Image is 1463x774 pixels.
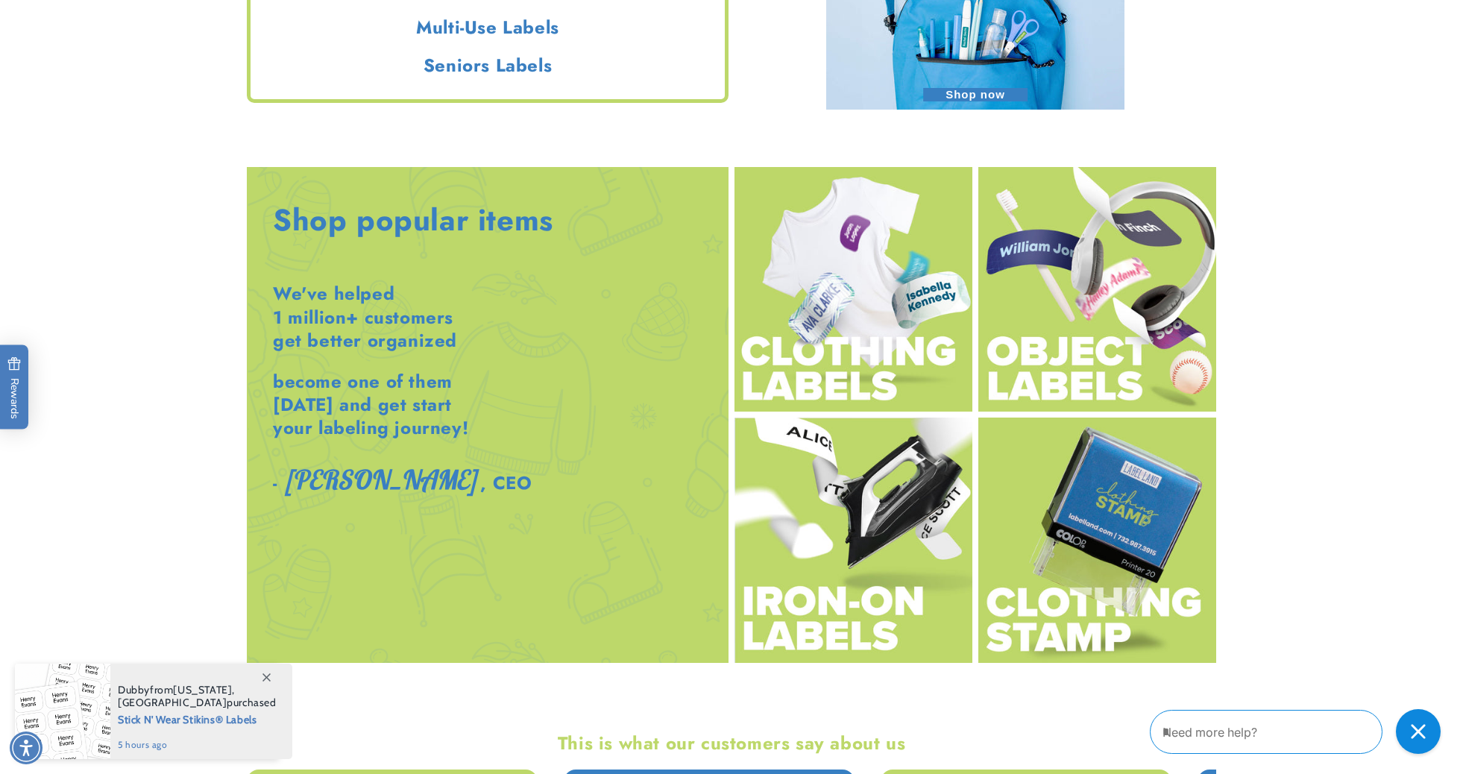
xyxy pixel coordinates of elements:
img: Objects label options [978,167,1216,412]
span: Shop now [923,88,1028,101]
h2: Seniors Labels [251,54,725,77]
span: 5 hours ago [118,738,277,752]
strong: become one of them [DATE] and get start your labeling journey! - [273,368,468,496]
iframe: Gorgias Floating Chat [1150,704,1448,759]
strong: This is what our customers say about us [558,730,905,756]
div: Accessibility Menu [10,731,43,764]
span: [US_STATE] [173,683,232,696]
span: from , purchased [118,684,277,709]
h2: Shop popular items [273,201,553,239]
span: Stick N' Wear Stikins® Labels [118,709,277,728]
img: Clothing stamp options [978,418,1216,663]
img: Iron on label options [734,418,972,663]
h2: Multi-Use Labels [251,16,725,39]
img: Clothing label options [734,167,972,412]
strong: [PERSON_NAME] [285,463,476,496]
iframe: Sign Up via Text for Offers [12,655,189,699]
strong: We've helped 1 million+ customers get better organized [273,280,457,353]
strong: , CEO [480,470,532,496]
span: Rewards [7,357,22,419]
span: [GEOGRAPHIC_DATA] [118,696,227,709]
